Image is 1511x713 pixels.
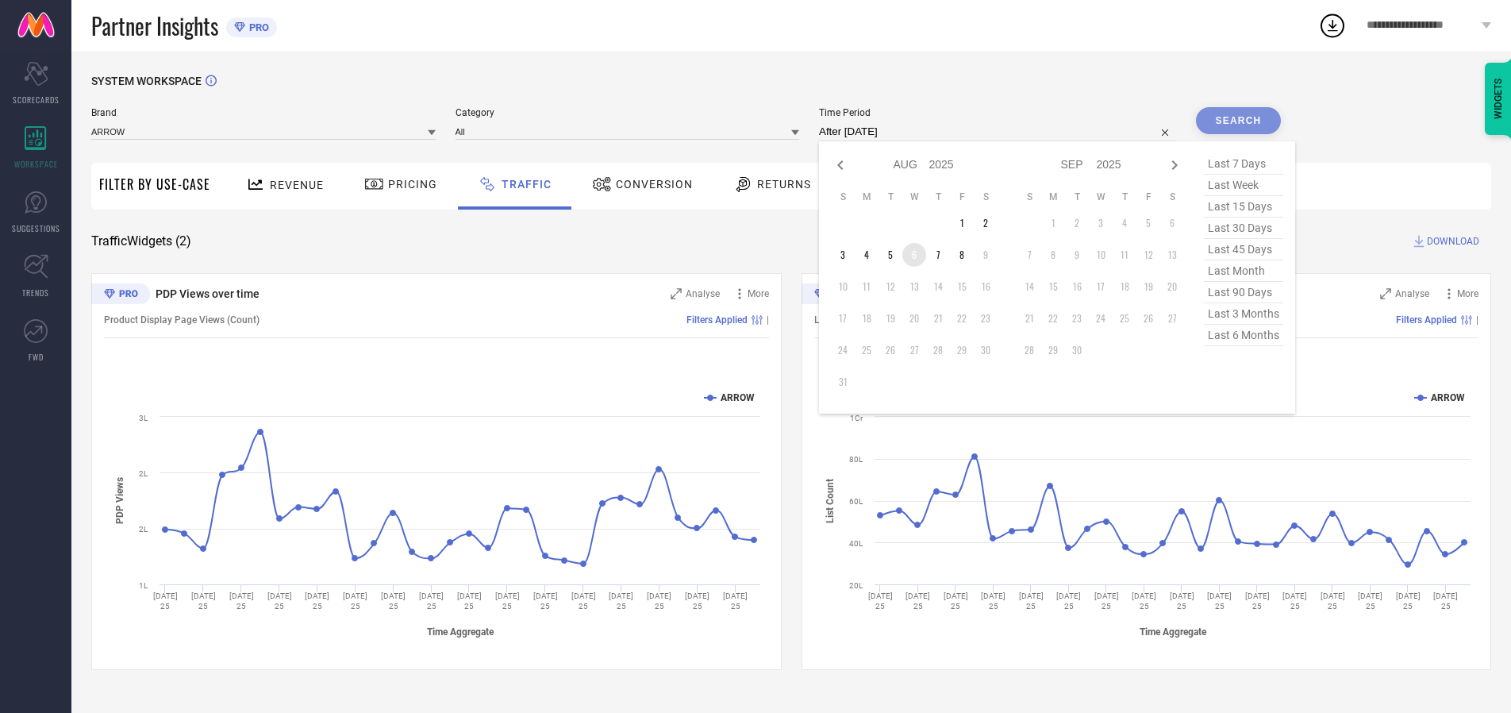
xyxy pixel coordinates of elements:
td: Thu Aug 07 2025 [926,243,950,267]
span: DOWNLOAD [1427,233,1479,249]
span: Traffic [502,178,552,191]
text: ARROW [721,392,755,403]
td: Thu Sep 18 2025 [1113,275,1136,299]
span: Partner Insights [91,10,218,42]
td: Sun Aug 24 2025 [831,338,855,362]
text: 2L [139,469,148,478]
td: Sun Sep 07 2025 [1017,243,1041,267]
td: Sun Sep 21 2025 [1017,306,1041,330]
td: Tue Sep 23 2025 [1065,306,1089,330]
div: Premium [91,283,150,307]
text: [DATE] 25 [191,592,216,611]
text: [DATE] 25 [343,592,367,611]
td: Wed Sep 03 2025 [1089,211,1113,235]
span: | [767,314,769,326]
span: | [1476,314,1478,326]
text: 40L [849,539,863,548]
td: Thu Aug 21 2025 [926,306,950,330]
span: Analyse [1395,288,1429,299]
td: Wed Aug 20 2025 [902,306,926,330]
td: Sat Aug 09 2025 [974,243,998,267]
td: Wed Aug 13 2025 [902,275,926,299]
span: Filters Applied [1396,314,1457,326]
text: [DATE] 25 [1132,592,1156,611]
span: WORKSPACE [14,158,58,170]
th: Wednesday [1089,191,1113,203]
td: Sun Aug 10 2025 [831,275,855,299]
div: Previous month [831,156,850,175]
td: Sat Sep 20 2025 [1160,275,1184,299]
td: Sun Aug 31 2025 [831,370,855,394]
td: Mon Sep 22 2025 [1041,306,1065,330]
span: More [748,288,769,299]
td: Fri Aug 29 2025 [950,338,974,362]
div: Open download list [1318,11,1347,40]
text: ARROW [1431,392,1465,403]
td: Thu Aug 28 2025 [926,338,950,362]
td: Fri Sep 26 2025 [1136,306,1160,330]
span: PDP Views over time [156,287,260,300]
td: Wed Aug 27 2025 [902,338,926,362]
svg: Zoom [671,288,682,299]
span: last month [1204,260,1283,282]
span: Conversion [616,178,693,191]
td: Tue Aug 05 2025 [879,243,902,267]
td: Sat Aug 16 2025 [974,275,998,299]
text: [DATE] 25 [305,592,329,611]
text: [DATE] 25 [1056,592,1081,611]
th: Saturday [1160,191,1184,203]
span: Traffic Widgets ( 2 ) [91,233,191,249]
div: Next month [1165,156,1184,175]
td: Mon Aug 18 2025 [855,306,879,330]
text: [DATE] 25 [571,592,596,611]
th: Thursday [926,191,950,203]
td: Mon Sep 29 2025 [1041,338,1065,362]
td: Tue Aug 12 2025 [879,275,902,299]
th: Monday [1041,191,1065,203]
input: Select time period [819,122,1176,141]
td: Sat Aug 30 2025 [974,338,998,362]
span: last 30 days [1204,218,1283,239]
td: Fri Sep 05 2025 [1136,211,1160,235]
td: Fri Aug 08 2025 [950,243,974,267]
span: Returns [757,178,811,191]
tspan: List Count [825,479,836,523]
text: [DATE] 25 [229,592,254,611]
span: Pricing [388,178,437,191]
tspan: Time Aggregate [1140,626,1207,638]
td: Tue Aug 26 2025 [879,338,902,362]
text: 2L [139,525,148,534]
text: [DATE] 25 [1433,592,1458,611]
td: Mon Aug 04 2025 [855,243,879,267]
td: Sat Aug 02 2025 [974,211,998,235]
text: [DATE] 25 [419,592,444,611]
td: Sun Aug 03 2025 [831,243,855,267]
span: Filter By Use-Case [99,175,210,194]
text: [DATE] 25 [153,592,178,611]
td: Fri Aug 01 2025 [950,211,974,235]
text: [DATE] 25 [1321,592,1345,611]
td: Tue Sep 16 2025 [1065,275,1089,299]
text: [DATE] 25 [868,592,893,611]
td: Thu Sep 11 2025 [1113,243,1136,267]
text: 80L [849,455,863,464]
td: Sun Sep 14 2025 [1017,275,1041,299]
span: SUGGESTIONS [12,222,60,234]
span: last 3 months [1204,303,1283,325]
th: Saturday [974,191,998,203]
td: Sat Sep 27 2025 [1160,306,1184,330]
text: [DATE] 25 [1282,592,1307,611]
td: Thu Sep 25 2025 [1113,306,1136,330]
span: Revenue [270,179,324,191]
text: [DATE] 25 [1019,592,1044,611]
td: Mon Sep 01 2025 [1041,211,1065,235]
td: Sat Sep 13 2025 [1160,243,1184,267]
text: [DATE] 25 [1245,592,1270,611]
span: Product Display Page Views (Count) [104,314,260,326]
span: Filters Applied [686,314,748,326]
text: 20L [849,581,863,590]
th: Monday [855,191,879,203]
th: Tuesday [1065,191,1089,203]
td: Wed Sep 17 2025 [1089,275,1113,299]
tspan: Time Aggregate [427,626,494,638]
